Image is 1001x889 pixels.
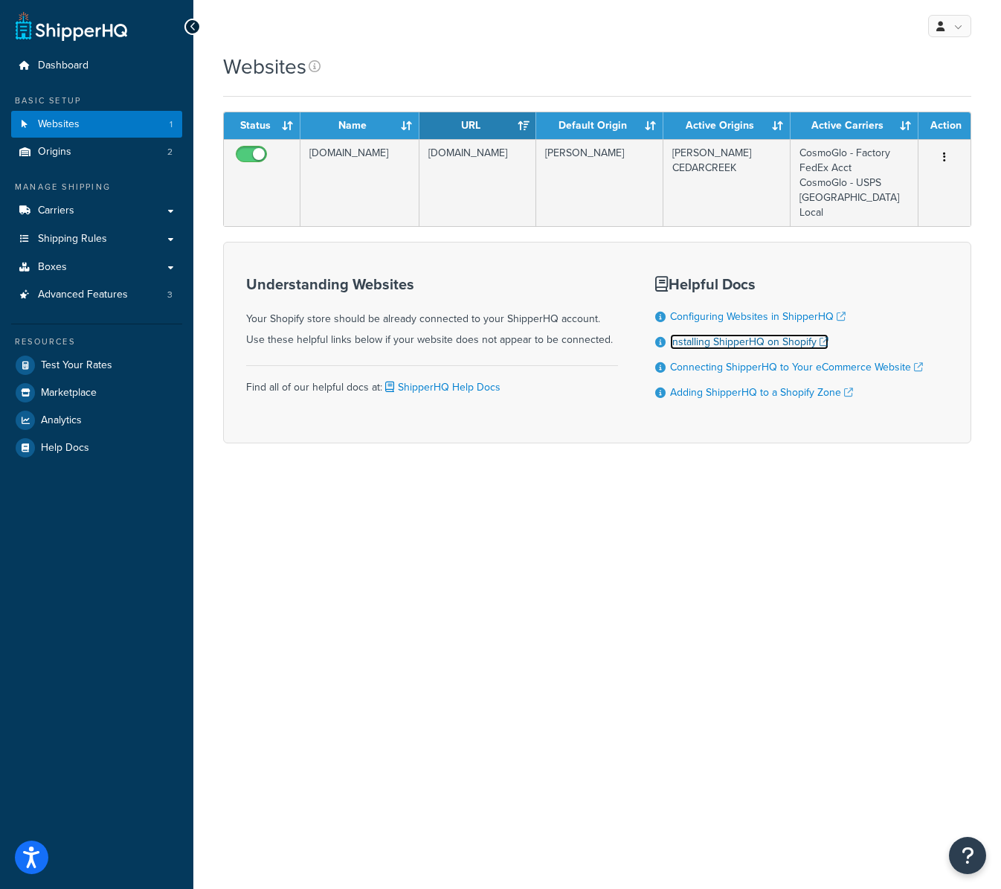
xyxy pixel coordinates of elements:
h3: Helpful Docs [655,276,923,292]
a: ShipperHQ Home [16,11,127,41]
li: Advanced Features [11,281,182,309]
span: Analytics [41,414,82,427]
span: Boxes [38,261,67,274]
span: Dashboard [38,60,88,72]
span: Carriers [38,205,74,217]
span: 3 [167,289,173,301]
a: Advanced Features 3 [11,281,182,309]
span: Marketplace [41,387,97,399]
a: Installing ShipperHQ on Shopify [670,334,828,350]
th: Name: activate to sort column ascending [300,112,419,139]
td: [PERSON_NAME] [536,139,663,226]
a: Adding ShipperHQ to a Shopify Zone [670,385,853,400]
th: Default Origin: activate to sort column ascending [536,112,663,139]
h1: Websites [223,52,306,81]
button: Open Resource Center [949,837,986,874]
td: [DOMAIN_NAME] [419,139,537,226]
a: Websites 1 [11,111,182,138]
span: Origins [38,146,71,158]
a: Analytics [11,407,182,434]
td: CosmoGlo - Factory FedEx Acct CosmoGlo - USPS [GEOGRAPHIC_DATA] Local [791,139,918,226]
span: 1 [170,118,173,131]
a: Connecting ShipperHQ to Your eCommerce Website [670,359,923,375]
div: Your Shopify store should be already connected to your ShipperHQ account. Use these helpful links... [246,276,618,350]
span: Advanced Features [38,289,128,301]
a: Test Your Rates [11,352,182,379]
td: [DOMAIN_NAME] [300,139,419,226]
th: Active Origins: activate to sort column ascending [663,112,791,139]
th: Action [918,112,971,139]
a: Configuring Websites in ShipperHQ [670,309,846,324]
a: ShipperHQ Help Docs [382,379,500,395]
a: Origins 2 [11,138,182,166]
a: Dashboard [11,52,182,80]
li: Origins [11,138,182,166]
span: Websites [38,118,80,131]
td: [PERSON_NAME] CEDARCREEK [663,139,791,226]
a: Carriers [11,197,182,225]
th: URL: activate to sort column ascending [419,112,537,139]
li: Websites [11,111,182,138]
a: Shipping Rules [11,225,182,253]
div: Manage Shipping [11,181,182,193]
th: Status: activate to sort column ascending [224,112,300,139]
span: Help Docs [41,442,89,455]
div: Resources [11,336,182,348]
div: Find all of our helpful docs at: [246,365,618,398]
span: Shipping Rules [38,233,107,245]
a: Boxes [11,254,182,281]
div: Basic Setup [11,94,182,107]
th: Active Carriers: activate to sort column ascending [791,112,918,139]
span: 2 [167,146,173,158]
a: Marketplace [11,379,182,406]
span: Test Your Rates [41,359,112,372]
h3: Understanding Websites [246,276,618,292]
a: Help Docs [11,434,182,461]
